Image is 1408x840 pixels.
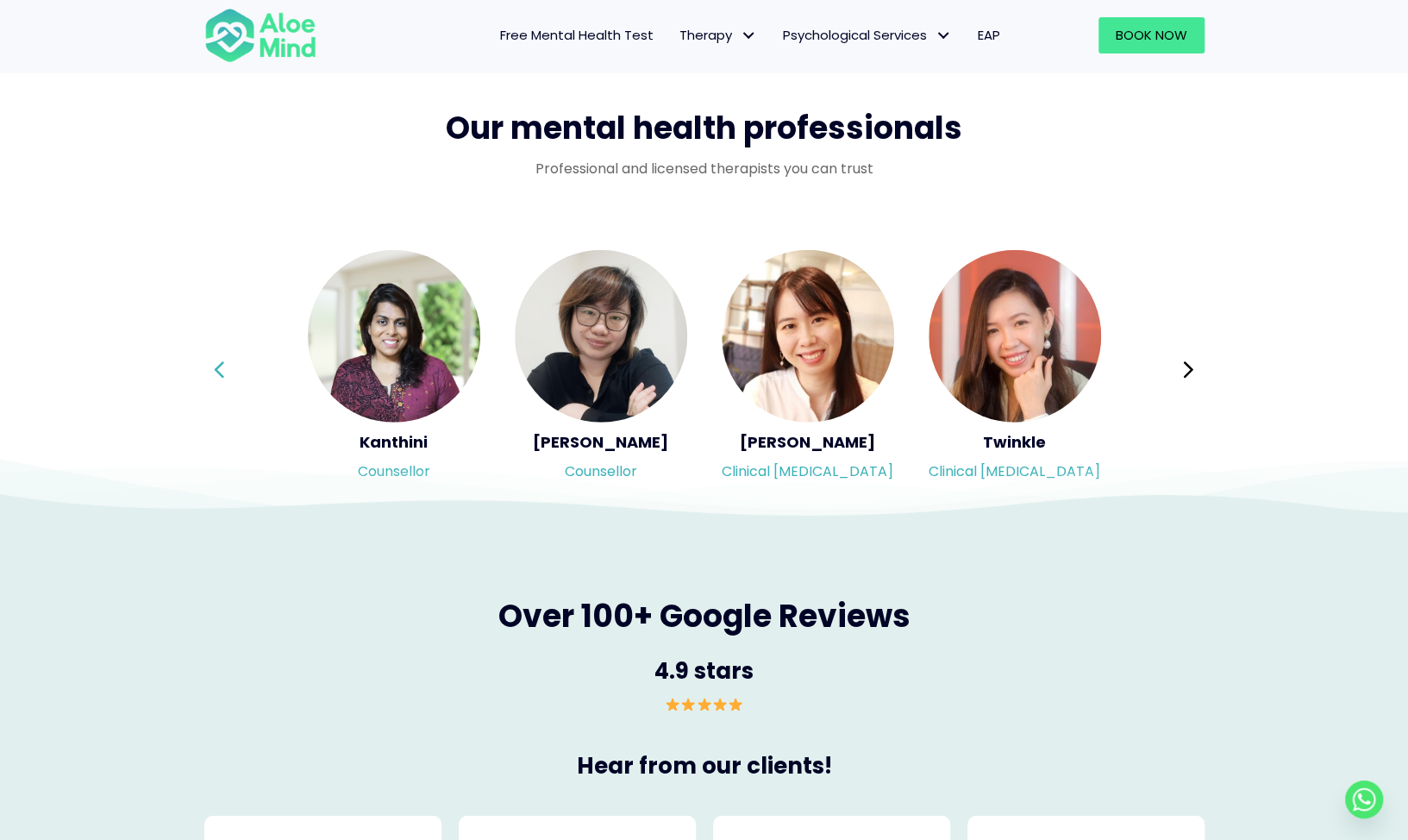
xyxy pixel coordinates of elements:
[978,26,1000,44] span: EAP
[577,750,832,781] span: Hear from our clients!
[929,431,1101,453] h5: Twinkle
[308,250,480,423] img: <h5>Kanthini</h5><p>Counsellor</p>
[722,250,894,490] a: <h5>Kher Yin</h5><p>Clinical psychologist</p> [PERSON_NAME]Clinical [MEDICAL_DATA]
[679,26,757,44] span: Therapy
[487,17,666,53] a: Free Mental Health Test
[929,250,1101,490] a: <h5>Twinkle</h5><p>Clinical psychologist</p> TwinkleClinical [MEDICAL_DATA]
[500,26,654,44] span: Free Mental Health Test
[698,698,711,711] img: ⭐
[965,17,1013,53] a: EAP
[1098,17,1205,53] a: Book Now
[783,26,952,44] span: Psychological Services
[308,431,480,453] h5: Kanthini
[498,594,911,638] span: Over 100+ Google Reviews
[931,23,956,48] span: Psychological Services: submenu
[1116,26,1187,44] span: Book Now
[666,17,770,53] a: TherapyTherapy: submenu
[929,250,1101,423] img: <h5>Twinkle</h5><p>Clinical psychologist</p>
[339,17,1013,53] nav: Menu
[446,106,962,150] span: Our mental health professionals
[729,698,742,711] img: ⭐
[308,250,480,490] a: <h5>Kanthini</h5><p>Counsellor</p> KanthiniCounsellor
[308,248,480,492] div: Slide 6 of 3
[666,698,679,711] img: ⭐
[515,248,687,492] div: Slide 7 of 3
[770,17,965,53] a: Psychological ServicesPsychological Services: submenu
[204,159,1205,179] p: Professional and licensed therapists you can trust
[515,250,687,423] img: <h5>Yvonne</h5><p>Counsellor</p>
[515,431,687,453] h5: [PERSON_NAME]
[1345,780,1383,818] a: Whatsapp
[515,250,687,490] a: <h5>Yvonne</h5><p>Counsellor</p> [PERSON_NAME]Counsellor
[722,250,894,423] img: <h5>Kher Yin</h5><p>Clinical psychologist</p>
[736,23,761,48] span: Therapy: submenu
[681,698,695,711] img: ⭐
[929,248,1101,492] div: Slide 9 of 3
[722,431,894,453] h5: [PERSON_NAME]
[654,655,754,686] span: 4.9 stars
[722,248,894,492] div: Slide 8 of 3
[204,7,316,64] img: Aloe mind Logo
[713,698,727,711] img: ⭐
